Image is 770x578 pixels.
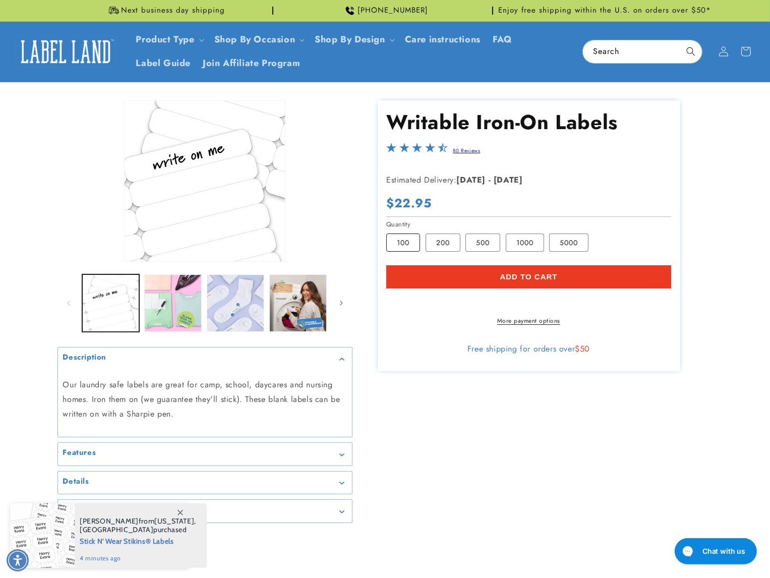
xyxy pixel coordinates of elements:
a: Label Guide [130,51,197,75]
button: Load image 4 in gallery view [269,274,327,332]
button: Load image 3 in gallery view [207,274,264,332]
label: 200 [426,234,460,252]
a: 80 Reviews [453,147,480,154]
span: Join Affiliate Program [203,57,300,69]
span: Shop By Occasion [214,34,295,45]
h1: Writable Iron-On Labels [386,109,671,135]
button: Search [680,40,702,63]
iframe: Gorgias live chat messenger [670,535,760,568]
span: Label Guide [136,57,191,69]
a: More payment options [386,316,671,325]
span: $ [575,343,580,355]
span: Stick N' Wear Stikins® Labels [80,534,196,547]
button: Add to cart [386,265,671,288]
summary: Shop By Occasion [208,28,309,51]
legend: Quantity [386,219,411,229]
span: FAQ [493,34,512,45]
label: 1000 [506,234,544,252]
button: Load image 2 in gallery view [144,274,202,332]
span: 4 minutes ago [80,554,196,563]
summary: Details [58,472,352,494]
strong: - [489,174,491,186]
img: Label Land [15,36,116,67]
p: Our laundry safe labels are great for camp, school, daycares and nursing homes. Iron them on (we ... [63,378,347,421]
a: Join Affiliate Program [197,51,306,75]
span: from , purchased [80,517,196,534]
label: 100 [386,234,420,252]
a: FAQ [487,28,518,51]
a: Product Type [136,33,195,46]
span: $22.95 [386,195,432,211]
iframe: Sign Up via Text for Offers [8,497,128,528]
span: [US_STATE] [154,516,194,526]
h2: You may also like [57,552,713,568]
strong: [DATE] [456,174,486,186]
h2: Details [63,477,89,487]
button: Slide right [330,292,352,314]
strong: [DATE] [494,174,523,186]
span: [GEOGRAPHIC_DATA] [80,525,153,534]
div: Accessibility Menu [7,549,29,571]
button: Slide left [57,292,80,314]
a: Label Land [12,32,120,71]
button: Load image 1 in gallery view [82,274,140,332]
span: Care instructions [405,34,481,45]
span: Enjoy free shipping within the U.S. on orders over $50* [499,6,712,16]
span: 50 [580,343,590,355]
a: Shop By Design [315,33,385,46]
summary: Shop By Design [309,28,398,51]
h2: Features [63,448,96,458]
media-gallery: Gallery Viewer [57,100,352,523]
span: Add to cart [500,272,557,281]
summary: Product Type [130,28,208,51]
label: 500 [465,234,500,252]
a: Care instructions [399,28,487,51]
p: Estimated Delivery: [386,173,638,188]
span: 4.3-star overall rating [386,145,448,157]
span: Next business day shipping [122,6,225,16]
span: [PHONE_NUMBER] [358,6,429,16]
summary: Features [58,443,352,466]
div: Free shipping for orders over [386,344,671,354]
summary: Description [58,348,352,370]
summary: Inclusive assortment [58,500,352,523]
label: 5000 [549,234,588,252]
h2: Description [63,353,107,363]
